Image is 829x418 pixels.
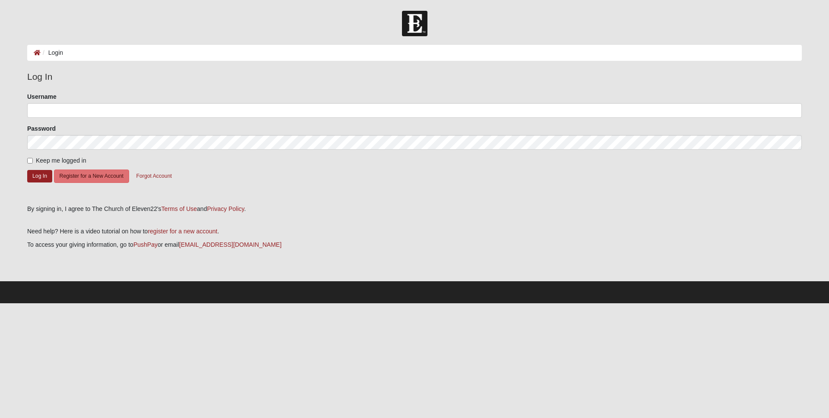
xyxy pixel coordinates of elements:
button: Register for a New Account [54,170,129,183]
p: Need help? Here is a video tutorial on how to . [27,227,802,236]
div: By signing in, I agree to The Church of Eleven22's and . [27,204,802,214]
label: Username [27,92,57,101]
a: Terms of Use [161,205,197,212]
input: Keep me logged in [27,158,33,163]
button: Forgot Account [131,170,177,183]
label: Password [27,124,56,133]
legend: Log In [27,70,802,84]
p: To access your giving information, go to or email [27,240,802,249]
a: [EMAIL_ADDRESS][DOMAIN_NAME] [179,241,282,248]
img: Church of Eleven22 Logo [402,11,427,36]
span: Keep me logged in [36,157,86,164]
a: PushPay [133,241,158,248]
button: Log In [27,170,52,182]
a: Privacy Policy [207,205,244,212]
li: Login [41,48,63,57]
a: register for a new account [148,228,217,235]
